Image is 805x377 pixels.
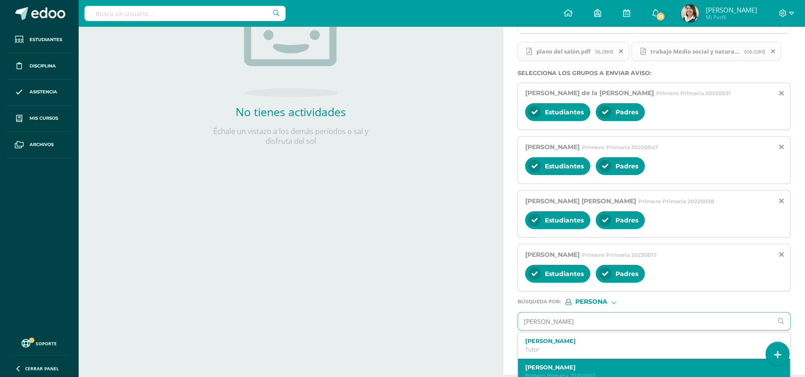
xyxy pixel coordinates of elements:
span: trabajo Medio social y natural [DATE].pdf [646,48,744,55]
span: plano del salón.pdf [518,42,629,62]
span: [PERSON_NAME] de la [PERSON_NAME] [525,89,654,97]
span: Estudiantes [545,270,584,278]
a: Disciplina [7,53,72,80]
span: [PERSON_NAME] [525,143,580,151]
span: Soporte [36,340,57,347]
span: Persona [575,299,607,304]
span: Remover archivo [766,46,781,56]
span: plano del salón.pdf [532,48,595,55]
span: 656.03KB [744,48,765,55]
span: Padres [615,162,638,170]
span: Cerrar panel [25,365,59,372]
a: Soporte [11,337,68,349]
a: Asistencia [7,80,72,106]
span: trabajo Medio social y natural miércoles 8 de octubre.pdf [632,42,781,62]
span: Estudiantes [545,216,584,224]
a: Archivos [7,132,72,158]
span: Primero Primaria 20250031 [656,90,731,96]
span: Remover archivo [614,46,629,56]
span: Estudiantes [30,36,62,43]
label: [PERSON_NAME] [525,364,772,371]
span: 56.28KB [595,48,613,55]
span: Disciplina [30,63,56,70]
span: [PERSON_NAME] [PERSON_NAME] [525,197,636,205]
span: Archivos [30,141,54,148]
input: Busca un usuario... [84,6,286,21]
span: Primero Primaria 20220038 [638,198,714,205]
span: Mi Perfil [706,13,757,21]
p: Échale un vistazo a los demás períodos o sal y disfruta del sol [202,126,380,146]
a: Mis cursos [7,105,72,132]
span: Padres [615,108,638,116]
label: Selecciona los grupos a enviar aviso : [518,70,791,76]
span: Búsqueda por : [518,299,561,304]
span: Padres [615,270,638,278]
h2: No tienes actividades [202,104,380,119]
span: Mis cursos [30,115,58,122]
span: Primero Primaria 20230017 [582,251,657,258]
label: [PERSON_NAME] [525,338,772,344]
p: Tutor [525,346,772,353]
input: Ej. Mario Galindo [518,313,772,330]
span: Estudiantes [545,108,584,116]
span: [PERSON_NAME] [525,251,580,259]
span: Padres [615,216,638,224]
div: [object Object] [565,299,632,305]
span: Primero Primaria 20230047 [582,144,658,151]
a: Estudiantes [7,27,72,53]
span: 32 [656,12,666,21]
span: Estudiantes [545,162,584,170]
span: Asistencia [30,88,57,96]
span: [PERSON_NAME] [706,5,757,14]
img: 404b5c15c138f3bb96076bfbe0b84fd5.png [681,4,699,22]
